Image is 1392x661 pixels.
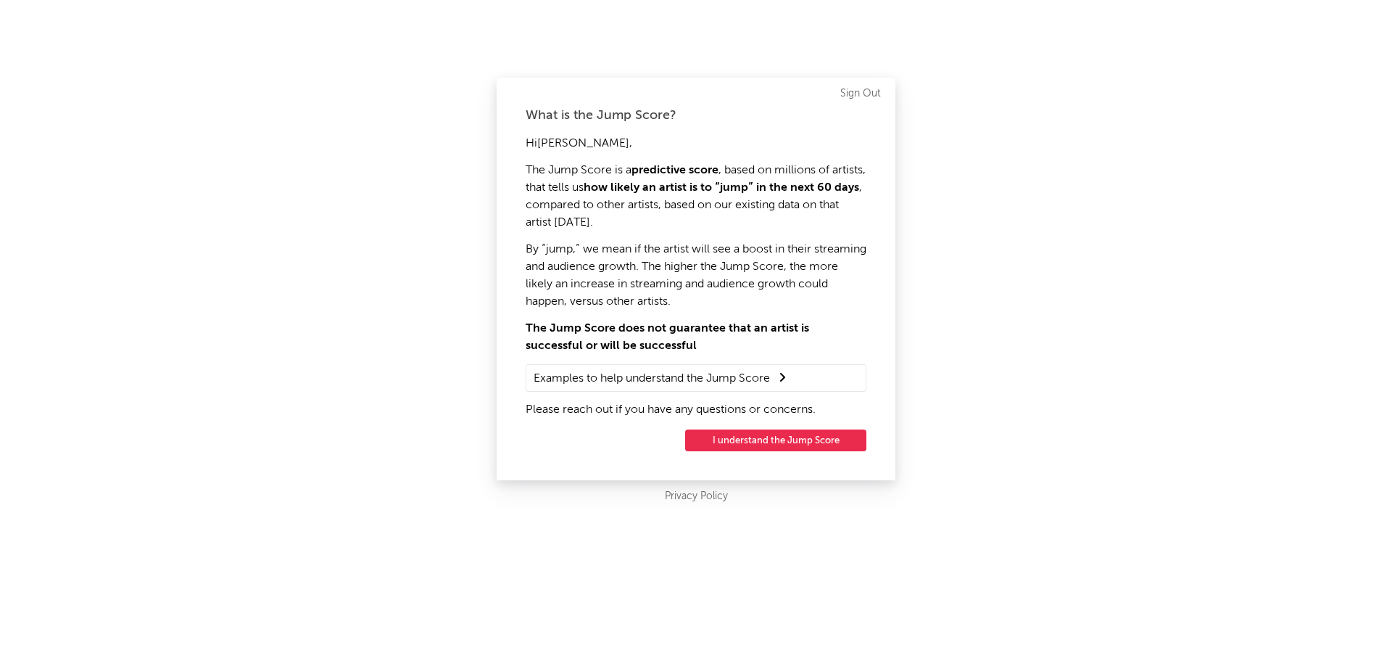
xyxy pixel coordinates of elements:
p: Hi [PERSON_NAME] , [526,135,866,152]
strong: predictive score [631,165,718,176]
summary: Examples to help understand the Jump Score [534,369,858,387]
div: What is the Jump Score? [526,107,866,124]
a: Sign Out [840,85,881,102]
strong: how likely an artist is to “jump” in the next 60 days [584,182,859,194]
button: I understand the Jump Score [685,430,866,451]
a: Privacy Policy [665,488,728,506]
strong: The Jump Score does not guarantee that an artist is successful or will be successful [526,323,809,352]
p: Please reach out if you have any questions or concerns. [526,401,866,419]
p: By “jump,” we mean if the artist will see a boost in their streaming and audience growth. The hig... [526,241,866,311]
p: The Jump Score is a , based on millions of artists, that tells us , compared to other artists, ba... [526,162,866,231]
